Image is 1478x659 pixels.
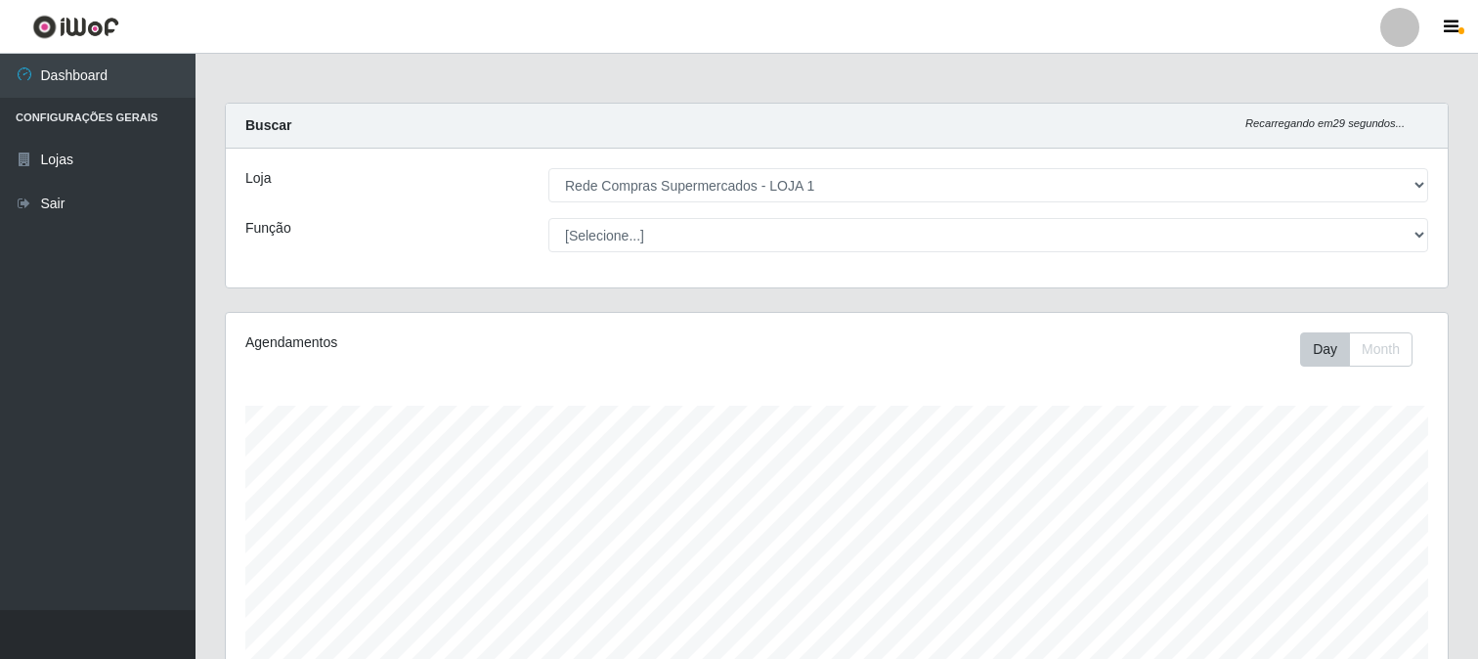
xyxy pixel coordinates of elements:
label: Loja [245,168,271,189]
div: Agendamentos [245,332,721,353]
button: Month [1349,332,1413,367]
div: First group [1300,332,1413,367]
label: Função [245,218,291,239]
button: Day [1300,332,1350,367]
img: CoreUI Logo [32,15,119,39]
i: Recarregando em 29 segundos... [1245,117,1405,129]
div: Toolbar with button groups [1300,332,1428,367]
strong: Buscar [245,117,291,133]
